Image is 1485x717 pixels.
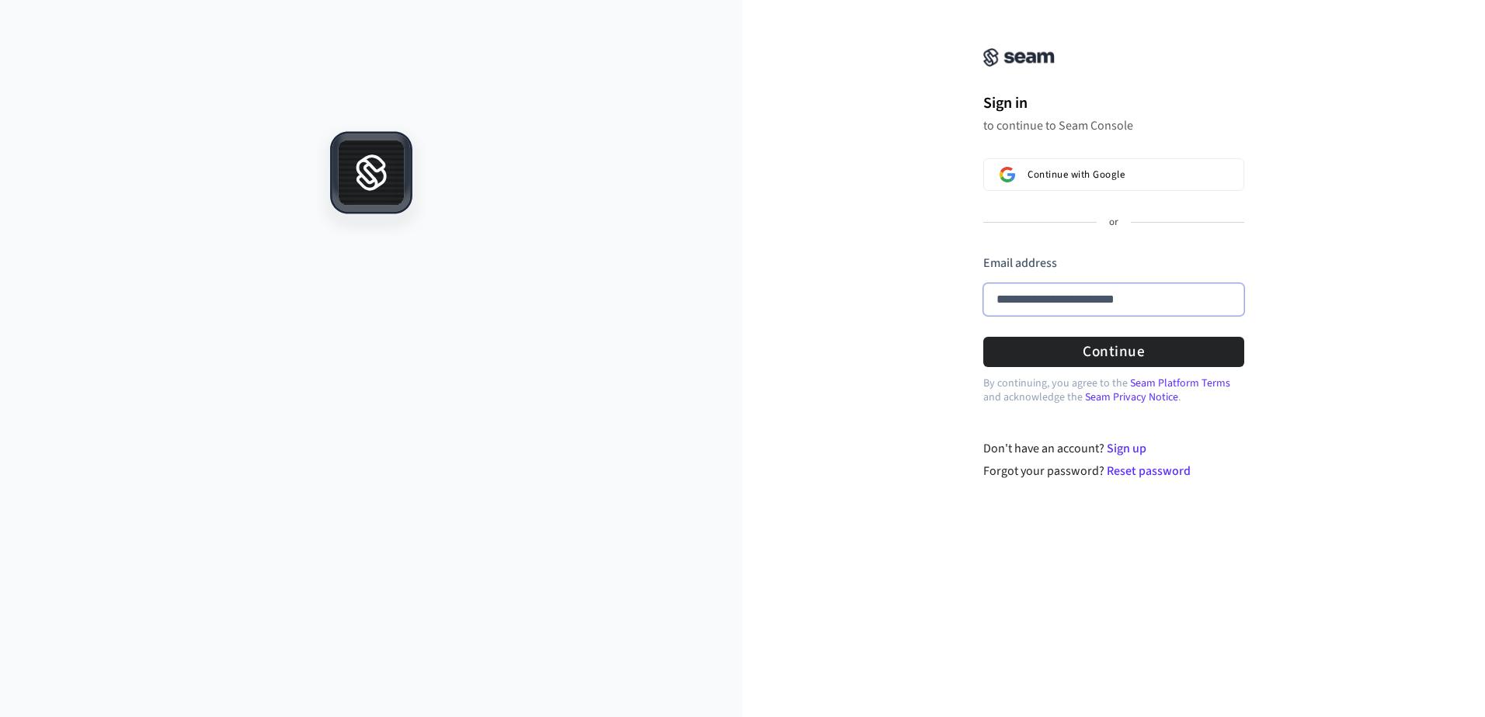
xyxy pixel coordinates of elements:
[983,337,1244,367] button: Continue
[983,158,1244,191] button: Sign in with GoogleContinue with Google
[983,439,1245,458] div: Don't have an account?
[1107,440,1146,457] a: Sign up
[983,255,1057,272] label: Email address
[983,376,1244,404] p: By continuing, you agree to the and acknowledge the .
[1000,167,1015,182] img: Sign in with Google
[1085,390,1178,405] a: Seam Privacy Notice
[1107,462,1191,480] a: Reset password
[983,48,1055,67] img: Seam Console
[1109,216,1118,230] p: or
[983,462,1245,480] div: Forgot your password?
[1130,376,1230,391] a: Seam Platform Terms
[1028,168,1125,181] span: Continue with Google
[983,92,1244,115] h1: Sign in
[983,118,1244,133] p: to continue to Seam Console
